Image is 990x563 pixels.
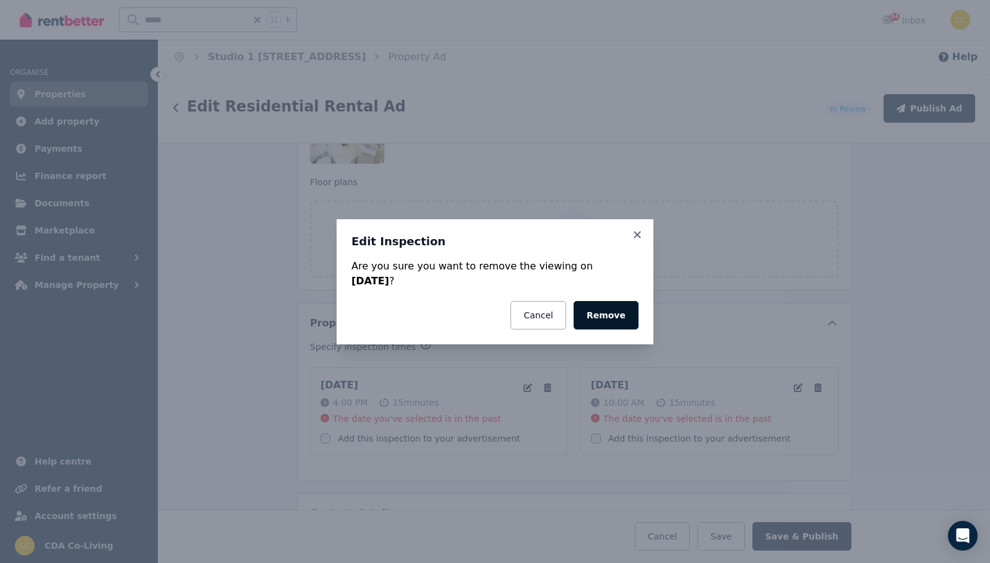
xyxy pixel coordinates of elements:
button: Cancel [510,301,566,330]
strong: [DATE] [351,275,389,287]
h3: Edit Inspection [351,234,639,249]
button: Remove [574,301,639,330]
div: Open Intercom Messenger [948,521,978,551]
div: Are you sure you want to remove the viewing on ? [351,259,639,289]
